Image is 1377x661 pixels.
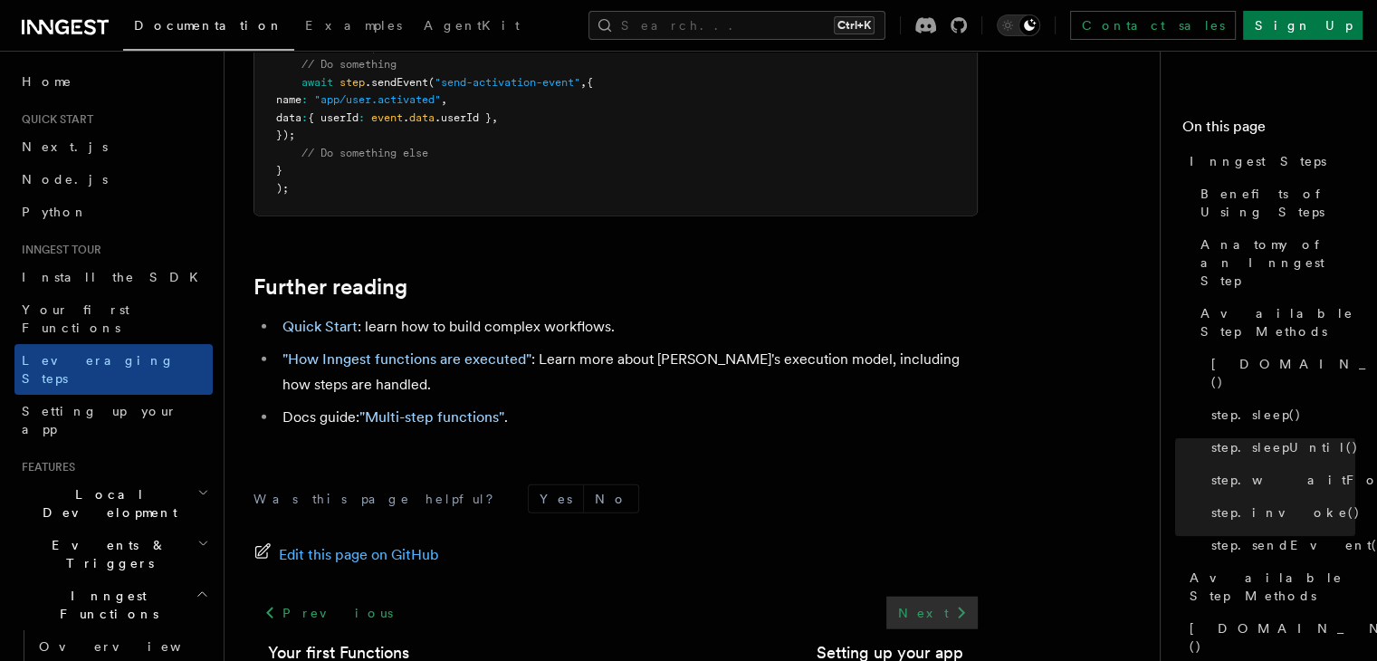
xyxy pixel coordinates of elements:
[371,41,378,53] span: ,
[1200,235,1355,290] span: Anatomy of an Inngest Step
[301,111,308,124] span: :
[529,485,583,513] button: Yes
[1211,406,1302,424] span: step.sleep()
[301,147,428,159] span: // Do something else
[14,529,213,580] button: Events & Triggers
[14,243,101,257] span: Inngest tour
[277,347,978,398] li: : Learn more about [PERSON_NAME]'s execution model, including how steps are handled.
[1243,11,1363,40] a: Sign Up
[1190,569,1355,605] span: Available Step Methods
[22,139,108,154] span: Next.js
[365,76,428,89] span: .sendEvent
[441,93,447,106] span: ,
[588,11,885,40] button: Search...Ctrl+K
[277,314,978,340] li: : learn how to build complex workflows.
[22,172,108,187] span: Node.js
[1200,304,1355,340] span: Available Step Methods
[14,65,213,98] a: Home
[492,111,498,124] span: ,
[123,5,294,51] a: Documentation
[339,76,365,89] span: step
[1182,145,1355,177] a: Inngest Steps
[371,111,403,124] span: event
[22,205,88,219] span: Python
[14,293,213,344] a: Your first Functions
[276,111,301,124] span: data
[253,597,403,629] a: Previous
[413,5,531,49] a: AgentKit
[435,111,492,124] span: .userId }
[253,274,407,300] a: Further reading
[14,536,197,572] span: Events & Triggers
[1211,438,1359,456] span: step.sleepUntil()
[276,129,295,141] span: });
[435,76,580,89] span: "send-activation-event"
[1182,116,1355,145] h4: On this page
[22,302,129,335] span: Your first Functions
[378,41,422,53] span: step })
[14,587,196,623] span: Inngest Functions
[1211,503,1361,522] span: step.invoke()
[1190,152,1326,170] span: Inngest Steps
[282,350,531,368] a: "How Inngest functions are executed"
[294,5,413,49] a: Examples
[435,41,441,53] span: {
[14,163,213,196] a: Node.js
[305,18,402,33] span: Examples
[14,395,213,445] a: Setting up your app
[276,182,289,195] span: );
[22,353,175,386] span: Leveraging Steps
[308,111,359,124] span: { userId
[1204,431,1355,464] a: step.sleepUntil()
[279,542,439,568] span: Edit this page on GitHub
[301,58,397,71] span: // Do something
[14,485,197,522] span: Local Development
[403,111,409,124] span: .
[14,344,213,395] a: Leveraging Steps
[134,18,283,33] span: Documentation
[886,597,978,629] a: Next
[14,460,75,474] span: Features
[1204,464,1355,496] a: step.waitForEvent()
[253,490,506,508] p: Was this page helpful?
[282,318,358,335] a: Quick Start
[14,261,213,293] a: Install the SDK
[22,404,177,436] span: Setting up your app
[22,270,209,284] span: Install the SDK
[428,76,435,89] span: (
[1204,398,1355,431] a: step.sleep()
[39,639,225,654] span: Overview
[584,485,638,513] button: No
[424,18,520,33] span: AgentKit
[359,408,504,426] a: "Multi-step functions"
[1193,228,1355,297] a: Anatomy of an Inngest Step
[1204,348,1355,398] a: [DOMAIN_NAME]()
[1200,185,1355,221] span: Benefits of Using Steps
[359,111,365,124] span: :
[1193,297,1355,348] a: Available Step Methods
[320,41,371,53] span: ({ event
[301,93,308,106] span: :
[1204,529,1355,561] a: step.sendEvent()
[1070,11,1236,40] a: Contact sales
[580,76,587,89] span: ,
[14,112,93,127] span: Quick start
[314,93,441,106] span: "app/user.activated"
[1193,177,1355,228] a: Benefits of Using Steps
[253,542,439,568] a: Edit this page on GitHub
[587,76,593,89] span: {
[14,130,213,163] a: Next.js
[276,164,282,177] span: }
[997,14,1040,36] button: Toggle dark mode
[276,93,301,106] span: name
[14,196,213,228] a: Python
[289,41,320,53] span: async
[14,580,213,630] button: Inngest Functions
[422,41,435,53] span: =>
[301,76,333,89] span: await
[1204,496,1355,529] a: step.invoke()
[277,405,978,430] li: Docs guide: .
[14,478,213,529] button: Local Development
[409,111,435,124] span: data
[22,72,72,91] span: Home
